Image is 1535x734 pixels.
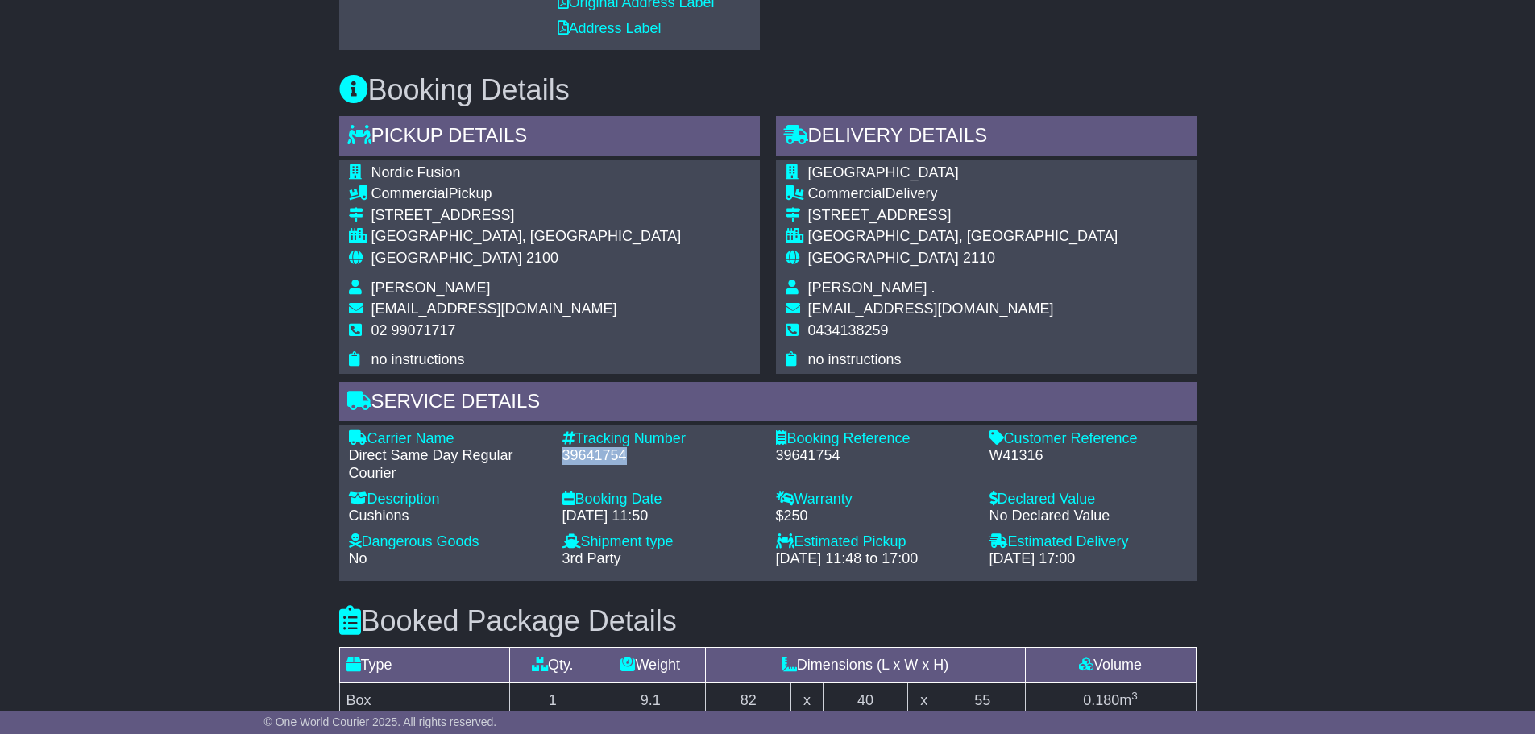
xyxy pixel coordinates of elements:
td: 40 [823,682,908,718]
td: m [1025,682,1196,718]
div: [DATE] 17:00 [989,550,1187,568]
span: 0.180 [1083,692,1119,708]
span: [GEOGRAPHIC_DATA] [808,164,959,180]
td: Weight [595,647,706,682]
td: 55 [940,682,1025,718]
span: Commercial [371,185,449,201]
h3: Booked Package Details [339,605,1197,637]
td: x [908,682,940,718]
td: 1 [510,682,595,718]
span: No [349,550,367,566]
div: [STREET_ADDRESS] [808,207,1118,225]
span: © One World Courier 2025. All rights reserved. [264,715,497,728]
span: 2110 [963,250,995,266]
div: Booking Date [562,491,760,508]
div: Carrier Name [349,430,546,448]
span: 3rd Party [562,550,621,566]
div: [DATE] 11:48 to 17:00 [776,550,973,568]
span: [PERSON_NAME] . [808,280,936,296]
a: Address Label [558,20,662,36]
span: [PERSON_NAME] [371,280,491,296]
td: Type [339,647,510,682]
div: No Declared Value [989,508,1187,525]
div: Tracking Number [562,430,760,448]
span: 0434138259 [808,322,889,338]
td: x [791,682,823,718]
div: Customer Reference [989,430,1187,448]
div: Declared Value [989,491,1187,508]
div: Delivery [808,185,1118,203]
sup: 3 [1131,690,1138,702]
span: Commercial [808,185,886,201]
div: [GEOGRAPHIC_DATA], [GEOGRAPHIC_DATA] [371,228,682,246]
td: Dimensions (L x W x H) [706,647,1025,682]
td: 9.1 [595,682,706,718]
span: [GEOGRAPHIC_DATA] [808,250,959,266]
div: Booking Reference [776,430,973,448]
span: Nordic Fusion [371,164,461,180]
span: no instructions [808,351,902,367]
div: Shipment type [562,533,760,551]
div: W41316 [989,447,1187,465]
div: Service Details [339,382,1197,425]
div: [STREET_ADDRESS] [371,207,682,225]
h3: Booking Details [339,74,1197,106]
div: Description [349,491,546,508]
div: Dangerous Goods [349,533,546,551]
div: Pickup [371,185,682,203]
div: Estimated Pickup [776,533,973,551]
span: 2100 [526,250,558,266]
div: Cushions [349,508,546,525]
td: 82 [706,682,791,718]
div: Direct Same Day Regular Courier [349,447,546,482]
div: 39641754 [776,447,973,465]
div: Estimated Delivery [989,533,1187,551]
span: [EMAIL_ADDRESS][DOMAIN_NAME] [808,301,1054,317]
span: [EMAIL_ADDRESS][DOMAIN_NAME] [371,301,617,317]
span: no instructions [371,351,465,367]
div: [DATE] 11:50 [562,508,760,525]
div: $250 [776,508,973,525]
td: Box [339,682,510,718]
div: Delivery Details [776,116,1197,160]
span: [GEOGRAPHIC_DATA] [371,250,522,266]
td: Volume [1025,647,1196,682]
div: Warranty [776,491,973,508]
td: Qty. [510,647,595,682]
div: Pickup Details [339,116,760,160]
div: [GEOGRAPHIC_DATA], [GEOGRAPHIC_DATA] [808,228,1118,246]
span: 02 99071717 [371,322,456,338]
div: 39641754 [562,447,760,465]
